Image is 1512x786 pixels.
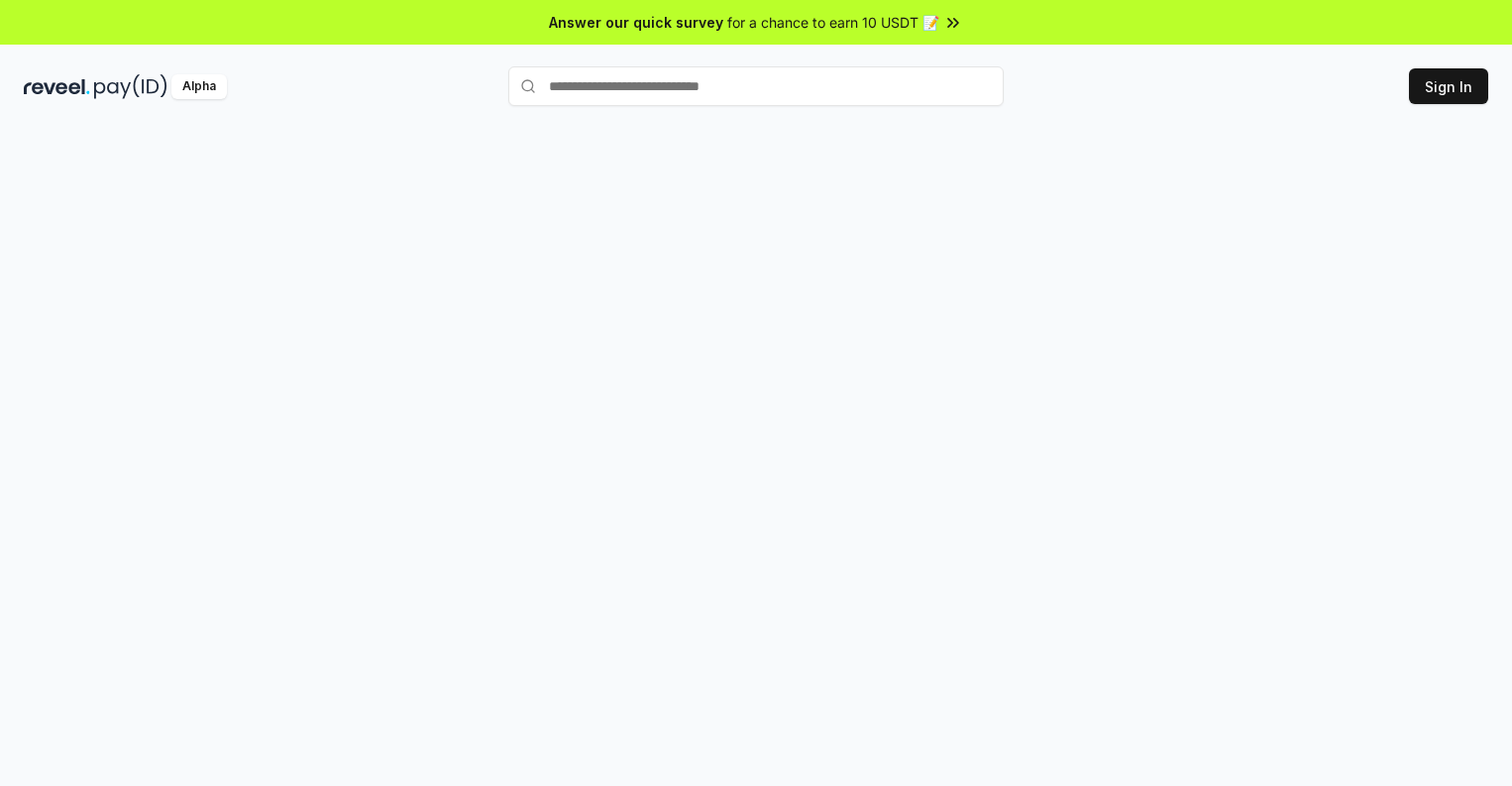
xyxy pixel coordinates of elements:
[94,74,167,99] img: pay_id
[171,74,227,99] div: Alpha
[549,12,723,33] span: Answer our quick survey
[24,74,90,99] img: reveel_dark
[727,12,939,33] span: for a chance to earn 10 USDT 📝
[1409,68,1488,104] button: Sign In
